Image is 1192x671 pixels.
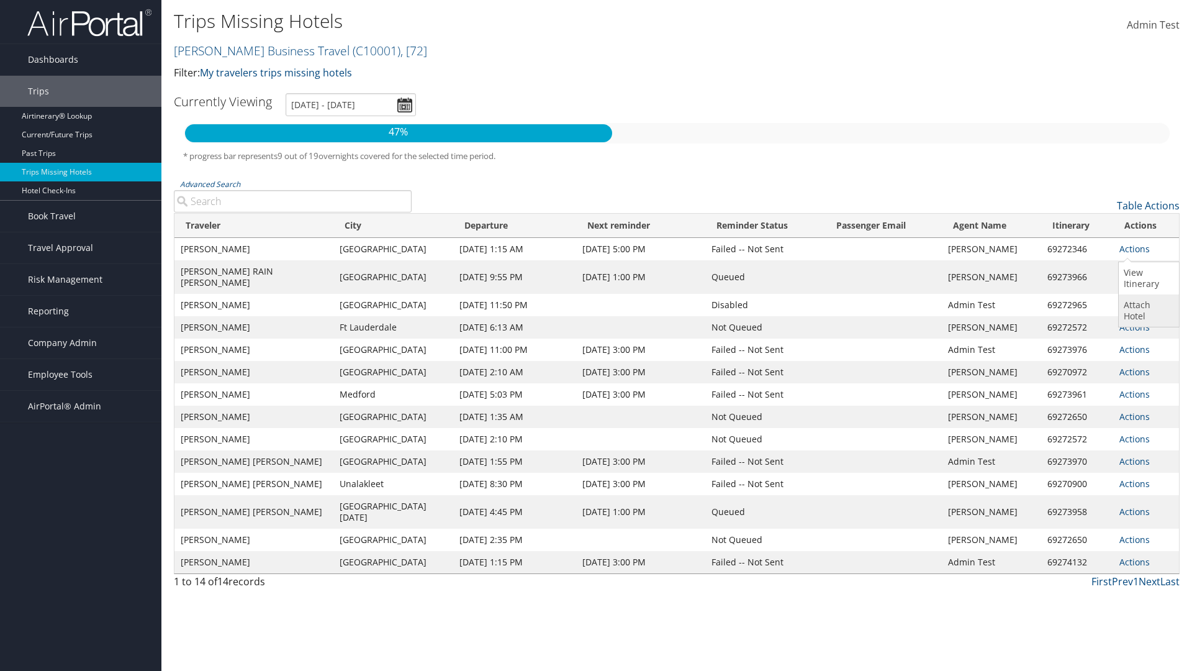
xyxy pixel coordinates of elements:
td: 69272572 [1041,428,1113,450]
td: [DATE] 3:00 PM [576,383,705,406]
td: [PERSON_NAME] [942,383,1041,406]
td: Failed -- Not Sent [705,238,825,260]
a: Actions [1119,534,1150,545]
span: Dashboards [28,44,78,75]
td: 69272572 [1041,316,1113,339]
a: Actions [1119,506,1150,518]
a: Actions [1119,388,1150,400]
th: Passenger Email: activate to sort column ascending [825,214,942,238]
td: 69272650 [1041,406,1113,428]
td: [GEOGRAPHIC_DATA] [333,428,453,450]
td: [PERSON_NAME] [942,428,1041,450]
td: [DATE] 9:55 PM [453,260,576,294]
td: [DATE] 8:30 PM [453,473,576,495]
td: [GEOGRAPHIC_DATA] [333,361,453,383]
a: [PERSON_NAME] Business Travel [174,42,427,59]
a: Actions [1119,433,1150,445]
td: [DATE] 2:10 PM [453,428,576,450]
td: [PERSON_NAME] [942,406,1041,428]
td: [GEOGRAPHIC_DATA] [333,238,453,260]
td: [DATE] 3:00 PM [576,339,705,361]
a: 1 [1133,575,1139,588]
td: Admin Test [942,339,1041,361]
span: Admin Test [1127,18,1180,32]
td: 69273976 [1041,339,1113,361]
td: [GEOGRAPHIC_DATA] [333,551,453,573]
a: Last [1160,575,1180,588]
td: [DATE] 1:00 PM [576,495,705,529]
td: [PERSON_NAME] RAIN [PERSON_NAME] [174,260,333,294]
td: Not Queued [705,406,825,428]
td: Failed -- Not Sent [705,339,825,361]
th: Traveler: activate to sort column ascending [174,214,333,238]
a: My travelers trips missing hotels [200,66,352,80]
h3: Currently Viewing [174,93,272,110]
a: Actions [1119,455,1150,467]
td: [PERSON_NAME] [174,428,333,450]
td: [DATE] 3:00 PM [576,473,705,495]
span: Trips [28,76,49,107]
td: [GEOGRAPHIC_DATA] [333,529,453,551]
td: [DATE] 2:10 AM [453,361,576,383]
td: [DATE] 1:15 PM [453,551,576,573]
td: [PERSON_NAME] [PERSON_NAME] [174,495,333,529]
td: [PERSON_NAME] [PERSON_NAME] [174,450,333,473]
td: [PERSON_NAME] [174,238,333,260]
td: [PERSON_NAME] [174,383,333,406]
th: City: activate to sort column ascending [333,214,453,238]
td: Queued [705,260,825,294]
td: [PERSON_NAME] [PERSON_NAME] [174,473,333,495]
a: Actions [1119,411,1150,422]
div: 1 to 14 of records [174,574,412,595]
td: Failed -- Not Sent [705,361,825,383]
span: Company Admin [28,327,97,358]
td: [PERSON_NAME] [174,316,333,339]
td: [GEOGRAPHIC_DATA] [333,406,453,428]
td: [DATE] 5:03 PM [453,383,576,406]
td: [DATE] 1:00 PM [576,260,705,294]
a: Actions [1119,243,1150,255]
td: Disabled [705,294,825,316]
span: Travel Approval [28,232,93,263]
td: [DATE] 11:50 PM [453,294,576,316]
a: Prev [1112,575,1133,588]
p: Filter: [174,65,844,81]
td: 69272650 [1041,529,1113,551]
td: 69270900 [1041,473,1113,495]
td: Medford [333,383,453,406]
td: [PERSON_NAME] [942,316,1041,339]
td: [DATE] 3:00 PM [576,551,705,573]
input: Advanced Search [174,190,412,212]
td: [PERSON_NAME] [942,260,1041,294]
span: AirPortal® Admin [28,391,101,422]
a: Next [1139,575,1160,588]
th: Itinerary [1041,214,1113,238]
span: Risk Management [28,264,102,295]
td: [DATE] 1:35 AM [453,406,576,428]
td: [PERSON_NAME] [942,473,1041,495]
td: Admin Test [942,294,1041,316]
a: Table Actions [1117,199,1180,212]
td: [PERSON_NAME] [174,529,333,551]
td: [DATE] 1:15 AM [453,238,576,260]
a: Actions [1119,366,1150,378]
td: [DATE] 11:00 PM [453,339,576,361]
td: [PERSON_NAME] [174,551,333,573]
th: Reminder Status [705,214,825,238]
a: Actions [1119,556,1150,568]
td: [DATE] 5:00 PM [576,238,705,260]
td: [PERSON_NAME] [942,529,1041,551]
th: Actions [1113,214,1179,238]
td: Admin Test [942,551,1041,573]
td: [PERSON_NAME] [174,339,333,361]
td: [DATE] 3:00 PM [576,450,705,473]
td: Not Queued [705,428,825,450]
span: Reporting [28,296,69,327]
p: 47% [185,124,612,140]
td: 69273961 [1041,383,1113,406]
td: Not Queued [705,529,825,551]
a: View Itinerary [1119,262,1176,294]
td: 69273958 [1041,495,1113,529]
td: Failed -- Not Sent [705,551,825,573]
th: Departure: activate to sort column ascending [453,214,576,238]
